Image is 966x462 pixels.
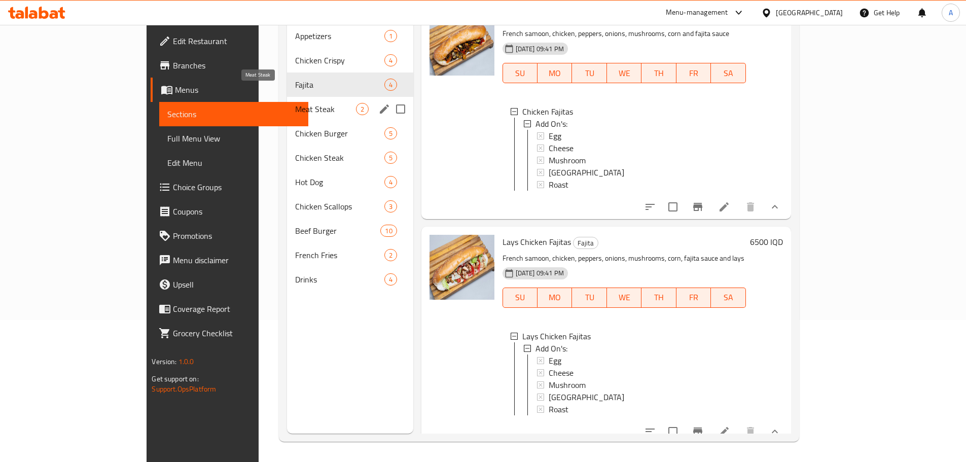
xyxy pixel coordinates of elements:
[295,127,384,139] div: Chicken Burger
[295,103,355,115] span: Meat Steak
[151,272,308,297] a: Upsell
[287,121,413,146] div: Chicken Burger5
[380,225,397,237] div: items
[173,254,300,266] span: Menu disclaimer
[287,97,413,121] div: Meat Steak2edit
[295,176,384,188] span: Hot Dog
[503,252,746,265] p: French samoon, chicken, peppers, onions, mushrooms, corn, fajita sauce and lays
[295,249,384,261] span: French Fries
[715,66,741,81] span: SA
[287,24,413,48] div: Appetizers1
[287,146,413,170] div: Chicken Steak5
[503,234,571,250] span: Lays Chicken Fajitas
[295,79,384,91] span: Fajita
[385,177,397,187] span: 4
[549,379,586,391] span: Mushroom
[159,151,308,175] a: Edit Menu
[167,157,300,169] span: Edit Menu
[287,243,413,267] div: French Fries2
[430,11,494,76] img: Chicken Fajitas
[666,7,728,19] div: Menu-management
[572,288,606,308] button: TU
[384,176,397,188] div: items
[549,166,624,179] span: [GEOGRAPHIC_DATA]
[638,419,662,444] button: sort-choices
[385,80,397,90] span: 4
[151,199,308,224] a: Coupons
[384,200,397,212] div: items
[512,268,568,278] span: [DATE] 09:41 PM
[287,194,413,219] div: Chicken Scallops3
[607,63,641,83] button: WE
[718,201,730,213] a: Edit menu item
[167,108,300,120] span: Sections
[384,273,397,286] div: items
[776,7,843,18] div: [GEOGRAPHIC_DATA]
[572,63,606,83] button: TU
[662,196,684,218] span: Select to update
[173,278,300,291] span: Upsell
[549,391,624,403] span: [GEOGRAPHIC_DATA]
[385,275,397,285] span: 4
[549,179,568,191] span: Roast
[711,288,745,308] button: SA
[295,273,384,286] span: Drinks
[287,170,413,194] div: Hot Dog4
[295,225,380,237] span: Beef Burger
[686,195,710,219] button: Branch-specific-item
[151,29,308,53] a: Edit Restaurant
[356,104,368,114] span: 2
[611,290,637,305] span: WE
[576,290,602,305] span: TU
[542,66,568,81] span: MO
[151,78,308,102] a: Menus
[385,202,397,211] span: 3
[151,248,308,272] a: Menu disclaimer
[638,195,662,219] button: sort-choices
[384,54,397,66] div: items
[607,288,641,308] button: WE
[535,118,567,130] span: Add On's:
[549,403,568,415] span: Roast
[542,290,568,305] span: MO
[173,327,300,339] span: Grocery Checklist
[384,30,397,42] div: items
[173,59,300,72] span: Branches
[769,201,781,213] svg: Show Choices
[646,290,672,305] span: TH
[538,63,572,83] button: MO
[385,31,397,41] span: 1
[549,154,586,166] span: Mushroom
[641,288,676,308] button: TH
[503,63,538,83] button: SU
[151,224,308,248] a: Promotions
[646,66,672,81] span: TH
[686,419,710,444] button: Branch-specific-item
[549,354,561,367] span: Egg
[377,101,392,117] button: edit
[384,79,397,91] div: items
[738,419,763,444] button: delete
[549,367,574,379] span: Cheese
[711,63,745,83] button: SA
[430,235,494,300] img: Lays Chicken Fajitas
[538,288,572,308] button: MO
[152,372,198,385] span: Get support on:
[287,219,413,243] div: Beef Burger10
[549,142,574,154] span: Cheese
[295,200,384,212] span: Chicken Scallops
[573,237,598,249] div: Fajita
[522,105,573,118] span: Chicken Fajitas
[676,288,711,308] button: FR
[381,226,396,236] span: 10
[151,175,308,199] a: Choice Groups
[159,126,308,151] a: Full Menu View
[152,382,216,396] a: Support.OpsPlatform
[507,66,533,81] span: SU
[385,153,397,163] span: 5
[738,195,763,219] button: delete
[287,48,413,73] div: Chicken Crispy4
